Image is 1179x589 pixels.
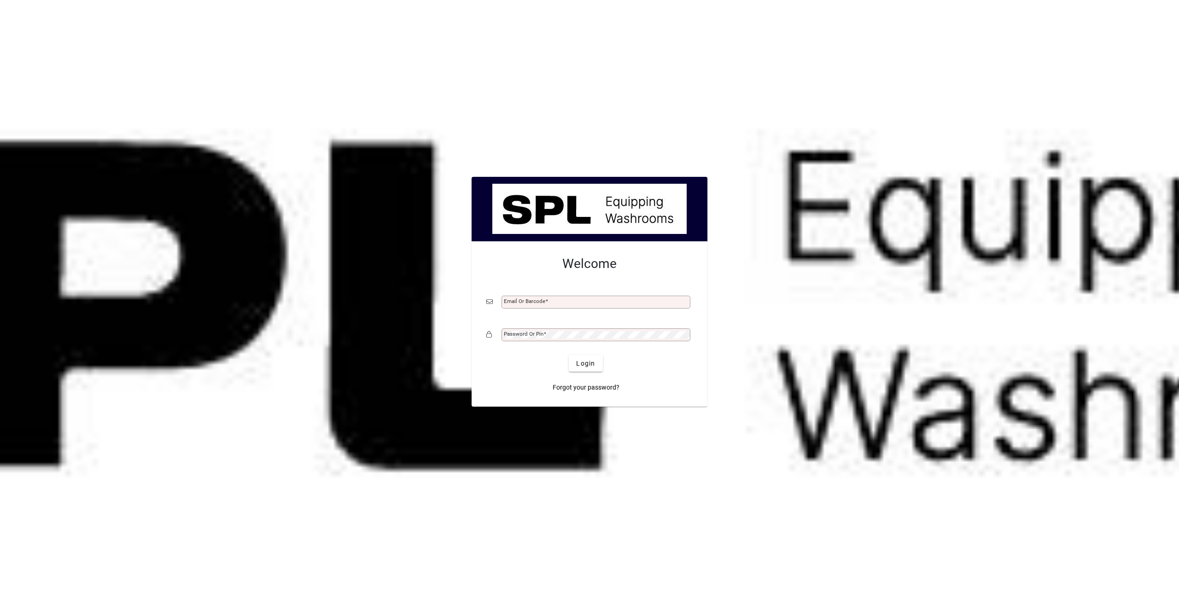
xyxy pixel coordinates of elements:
[553,383,619,392] span: Forgot your password?
[549,379,623,396] a: Forgot your password?
[504,331,543,337] mat-label: Password or Pin
[569,355,602,372] button: Login
[504,298,545,304] mat-label: Email or Barcode
[576,359,595,368] span: Login
[486,256,693,272] h2: Welcome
